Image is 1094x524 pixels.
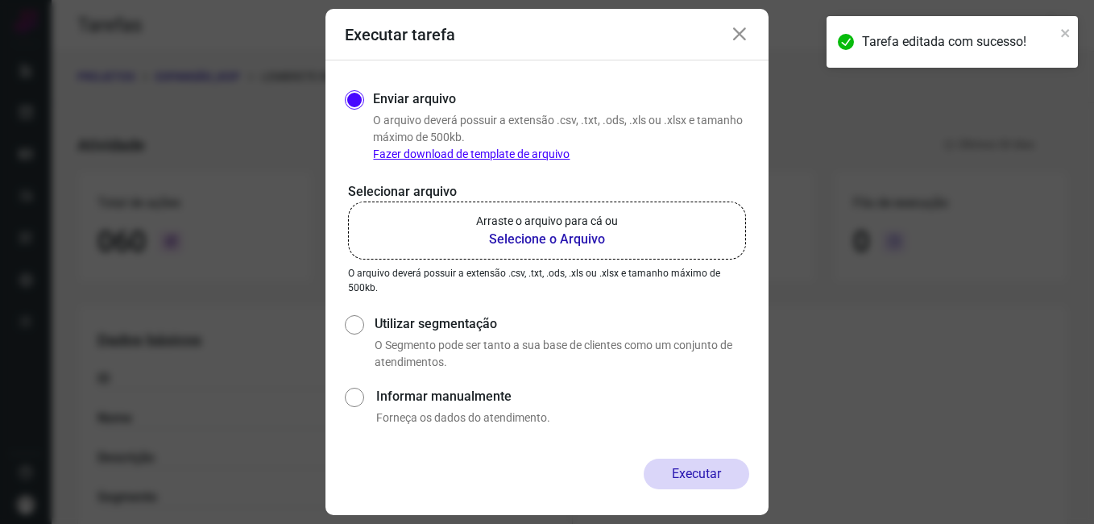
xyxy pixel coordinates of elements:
[373,89,456,109] label: Enviar arquivo
[373,112,749,163] p: O arquivo deverá possuir a extensão .csv, .txt, .ods, .xls ou .xlsx e tamanho máximo de 500kb.
[345,25,455,44] h3: Executar tarefa
[476,213,618,230] p: Arraste o arquivo para cá ou
[373,148,570,160] a: Fazer download de template de arquivo
[375,314,749,334] label: Utilizar segmentação
[376,387,749,406] label: Informar manualmente
[644,459,749,489] button: Executar
[1060,23,1071,42] button: close
[476,230,618,249] b: Selecione o Arquivo
[375,337,749,371] p: O Segmento pode ser tanto a sua base de clientes como um conjunto de atendimentos.
[376,410,749,426] p: Forneça os dados do atendimento.
[348,182,746,202] p: Selecionar arquivo
[348,266,746,295] p: O arquivo deverá possuir a extensão .csv, .txt, .ods, .xls ou .xlsx e tamanho máximo de 500kb.
[862,32,1055,52] div: Tarefa editada com sucesso!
